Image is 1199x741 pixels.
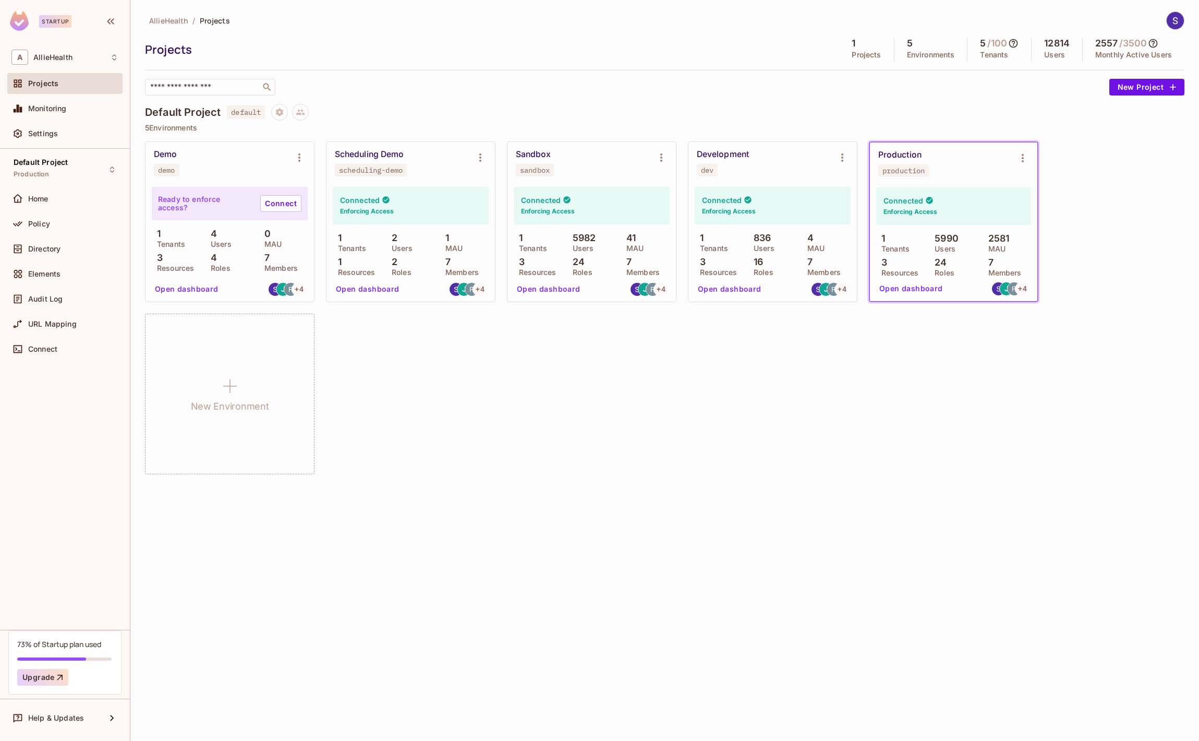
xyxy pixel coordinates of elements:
[28,245,60,253] span: Directory
[802,233,814,243] p: 4
[149,16,188,26] span: AllieHealth
[145,106,221,118] h4: Default Project
[852,38,855,49] h5: 1
[929,233,959,244] p: 5990
[28,345,57,353] span: Connect
[295,285,303,293] span: + 4
[465,283,478,296] img: rodrigo@alliehealth.com
[878,150,922,160] div: Production
[151,281,223,297] button: Open dashboard
[28,104,67,113] span: Monitoring
[440,257,451,267] p: 7
[28,270,60,278] span: Elements
[695,244,728,253] p: Tenants
[386,268,411,277] p: Roles
[513,281,585,297] button: Open dashboard
[824,285,828,293] span: J
[983,245,1006,253] p: MAU
[748,233,771,243] p: 836
[983,233,1010,244] p: 2581
[386,244,413,253] p: Users
[1004,285,1009,292] span: J
[152,253,163,263] p: 3
[929,269,954,277] p: Roles
[983,257,994,268] p: 7
[227,105,265,119] span: default
[335,149,404,160] div: Scheduling Demo
[748,268,773,277] p: Roles
[883,196,923,206] h4: Connected
[386,233,397,243] p: 2
[520,166,550,174] div: sandbox
[514,244,547,253] p: Tenants
[259,229,271,239] p: 0
[694,281,766,297] button: Open dashboard
[1095,38,1118,49] h5: 2557
[152,264,194,272] p: Resources
[1012,148,1033,169] button: Environment settings
[521,207,575,216] h6: Enforcing Access
[812,283,825,296] img: stephen@alliehealth.com
[333,257,342,267] p: 1
[514,268,556,277] p: Resources
[657,285,665,293] span: + 4
[883,207,937,217] h6: Enforcing Access
[17,669,68,686] button: Upgrade
[440,233,449,243] p: 1
[701,166,713,174] div: dev
[875,280,947,297] button: Open dashboard
[259,240,282,248] p: MAU
[28,220,50,228] span: Policy
[205,229,217,239] p: 4
[1109,79,1184,95] button: New Project
[333,268,375,277] p: Resources
[450,283,463,296] img: stephen@alliehealth.com
[154,149,177,160] div: Demo
[191,399,269,414] h1: New Environment
[802,257,813,267] p: 7
[158,166,175,174] div: demo
[907,38,913,49] h5: 5
[514,233,523,243] p: 1
[876,233,885,244] p: 1
[702,207,756,216] h6: Enforcing Access
[28,295,63,303] span: Audit Log
[695,233,704,243] p: 1
[333,233,342,243] p: 1
[1167,12,1184,29] img: Stephen Morrison
[695,257,706,267] p: 3
[33,53,72,62] span: Workspace: AllieHealth
[838,285,846,293] span: + 4
[1018,285,1026,292] span: + 4
[567,233,596,243] p: 5982
[192,16,195,26] li: /
[980,51,1008,59] p: Tenants
[386,257,397,267] p: 2
[205,240,232,248] p: Users
[514,257,525,267] p: 3
[852,51,881,59] p: Projects
[567,244,594,253] p: Users
[802,244,825,253] p: MAU
[28,79,58,88] span: Projects
[882,166,925,175] div: production
[987,38,1008,49] h5: / 100
[333,244,366,253] p: Tenants
[158,195,252,212] p: Ready to enforce access?
[621,233,636,243] p: 41
[631,283,644,296] img: stephen@alliehealth.com
[440,244,463,253] p: MAU
[651,147,672,168] button: Environment settings
[440,268,479,277] p: Members
[567,257,585,267] p: 24
[271,109,288,119] span: Project settings
[281,285,285,293] span: J
[697,149,749,160] div: Development
[28,129,58,138] span: Settings
[621,257,632,267] p: 7
[521,195,561,205] h4: Connected
[827,283,840,296] img: rodrigo@alliehealth.com
[983,269,1022,277] p: Members
[28,320,77,328] span: URL Mapping
[145,42,834,57] div: Projects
